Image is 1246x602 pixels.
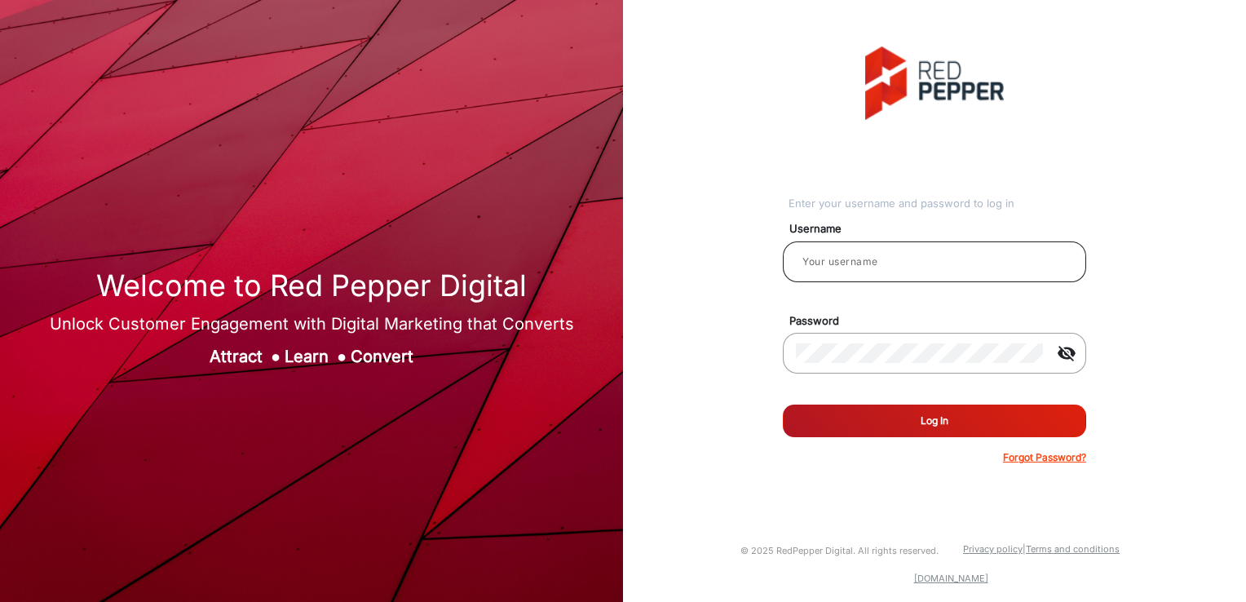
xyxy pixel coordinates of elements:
div: Attract Learn Convert [50,344,574,369]
small: © 2025 RedPepper Digital. All rights reserved. [740,545,939,556]
p: Forgot Password? [1003,450,1086,465]
mat-label: Password [777,313,1105,330]
div: Unlock Customer Engagement with Digital Marketing that Converts [50,312,574,336]
mat-label: Username [777,221,1105,237]
span: ● [337,347,347,366]
a: Terms and conditions [1026,543,1120,555]
a: | [1023,543,1026,555]
a: Privacy policy [963,543,1023,555]
mat-icon: visibility_off [1047,343,1086,363]
button: Log In [783,405,1086,437]
span: ● [271,347,281,366]
img: vmg-logo [865,46,1004,120]
h1: Welcome to Red Pepper Digital [50,268,574,303]
a: [DOMAIN_NAME] [914,573,988,584]
input: Your username [796,252,1073,272]
div: Enter your username and password to log in [789,196,1086,212]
